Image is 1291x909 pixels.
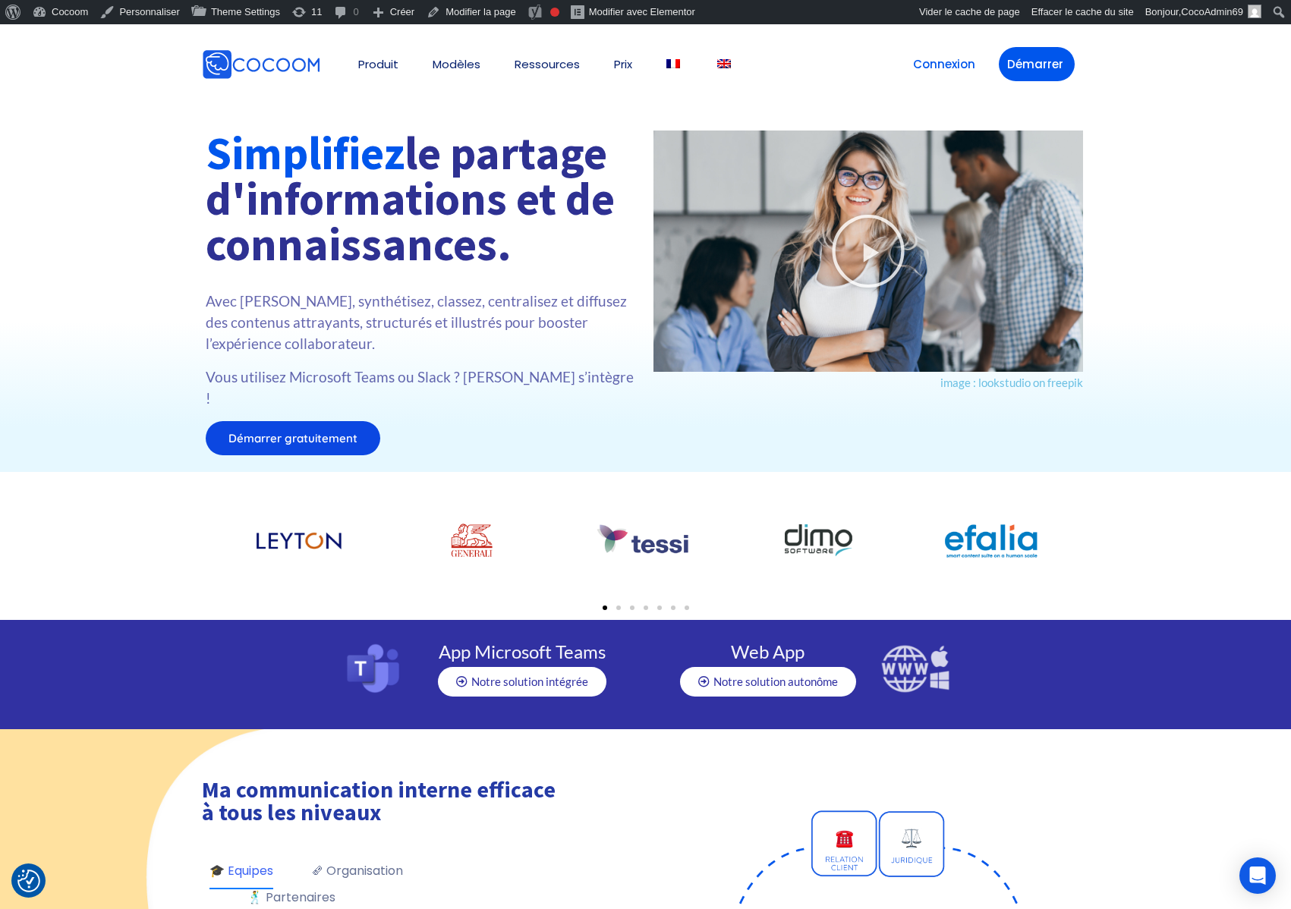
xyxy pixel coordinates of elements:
span: Effacer le cache du site [1031,6,1134,17]
p: Vous utilisez Microsoft Teams ou Slack ? [PERSON_NAME] s’intègre ! [206,366,638,409]
font: Simplifiez [206,124,405,181]
h4: App Microsoft Teams [423,643,622,661]
span: Go to slide 1 [603,605,607,610]
span: Notre solution intégrée [471,676,588,687]
a: image : lookstudio on freepik [940,376,1083,389]
a: Démarrer gratuitement [206,421,380,455]
span: Vider le cache de page [919,6,1020,17]
img: Revisit consent button [17,870,40,892]
span: Go to slide 7 [685,605,689,610]
span: Go to slide 4 [644,605,648,610]
a: 🎓 Equipes [209,861,273,888]
div: Open Intercom Messenger [1239,857,1276,894]
span: Go to slide 3 [630,605,634,610]
p: Avec [PERSON_NAME], synthétisez, classez, centralisez et diffusez des contenus attrayants, struct... [206,291,638,354]
a: Démarrer [999,47,1075,81]
img: Anglais [717,59,731,68]
span: CocoAdmin69 [1181,6,1243,17]
a: Notre solution intégrée [438,667,606,697]
a: Ressources [515,58,580,70]
img: Français [666,59,680,68]
span: Go to slide 2 [616,605,621,610]
span: Go to slide 5 [657,605,662,610]
a: Produit [358,58,398,70]
h1: Ma communication interne efficace à tous les niveaux [202,778,559,823]
a: Notre solution autonôme [680,667,856,697]
span: Go to slide 6 [671,605,675,610]
a: Modèles [433,58,480,70]
a: 🗞 Organisation [311,861,403,888]
button: Consent Preferences [17,870,40,892]
img: Cocoom [202,49,320,80]
span: Notre solution autonôme [713,676,838,687]
a: Connexion [905,47,984,81]
a: Prix [614,58,632,70]
h4: Web App [669,643,866,661]
span: Démarrer gratuitement [228,432,357,444]
h1: le partage d'informations et de connaissances. [206,131,638,267]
